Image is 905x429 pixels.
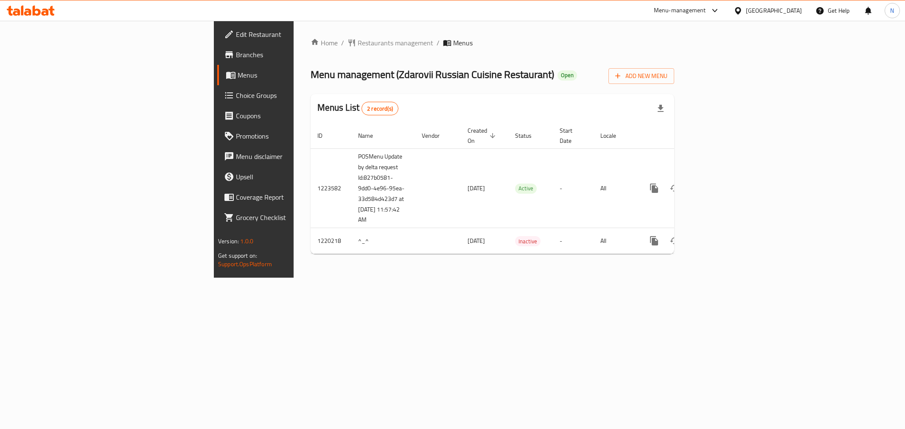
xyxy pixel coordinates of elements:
span: [DATE] [468,183,485,194]
table: enhanced table [311,123,732,254]
span: Coverage Report [236,192,358,202]
span: Coupons [236,111,358,121]
a: Coupons [217,106,365,126]
span: 2 record(s) [362,105,398,113]
div: Menu-management [654,6,706,16]
td: POSMenu Update by delta request Id:827b0581-9dd0-4e96-95ea-33d584d423d7 at [DATE] 11:57:42 AM [351,148,415,228]
div: Export file [650,98,671,119]
span: Branches [236,50,358,60]
span: Restaurants management [358,38,433,48]
span: Add New Menu [615,71,667,81]
span: Menu disclaimer [236,151,358,162]
th: Actions [637,123,732,149]
span: Active [515,184,537,193]
span: Menus [453,38,473,48]
a: Menus [217,65,365,85]
td: - [553,228,594,254]
a: Menu disclaimer [217,146,365,167]
span: Start Date [560,125,583,146]
span: Vendor [422,131,451,141]
span: Open [558,72,577,79]
span: Menu management ( Zdarovii Russian Cuisine Restaurant ) [311,65,554,84]
a: Promotions [217,126,365,146]
td: All [594,148,637,228]
button: more [644,178,664,198]
li: / [437,38,440,48]
span: Locale [600,131,627,141]
button: Change Status [664,178,685,198]
span: Name [358,131,384,141]
div: Inactive [515,236,541,246]
span: Promotions [236,131,358,141]
span: Version: [218,236,239,247]
a: Restaurants management [347,38,433,48]
span: [DATE] [468,235,485,246]
a: Coverage Report [217,187,365,207]
nav: breadcrumb [311,38,674,48]
h2: Menus List [317,101,398,115]
span: Menus [238,70,358,80]
button: Change Status [664,231,685,251]
a: Upsell [217,167,365,187]
span: 1.0.0 [240,236,253,247]
span: Inactive [515,237,541,246]
td: ^_^ [351,228,415,254]
span: Created On [468,125,498,146]
div: Open [558,70,577,81]
div: Total records count [361,102,398,115]
a: Support.OpsPlatform [218,259,272,270]
span: Grocery Checklist [236,212,358,223]
span: ID [317,131,333,141]
span: Upsell [236,172,358,182]
span: Status [515,131,543,141]
a: Edit Restaurant [217,24,365,45]
button: more [644,231,664,251]
span: Edit Restaurant [236,29,358,39]
a: Grocery Checklist [217,207,365,228]
span: Choice Groups [236,90,358,100]
td: - [553,148,594,228]
span: Get support on: [218,250,257,261]
button: Add New Menu [608,68,674,84]
td: All [594,228,637,254]
span: N [890,6,894,15]
a: Branches [217,45,365,65]
div: Active [515,184,537,194]
div: [GEOGRAPHIC_DATA] [746,6,802,15]
a: Choice Groups [217,85,365,106]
